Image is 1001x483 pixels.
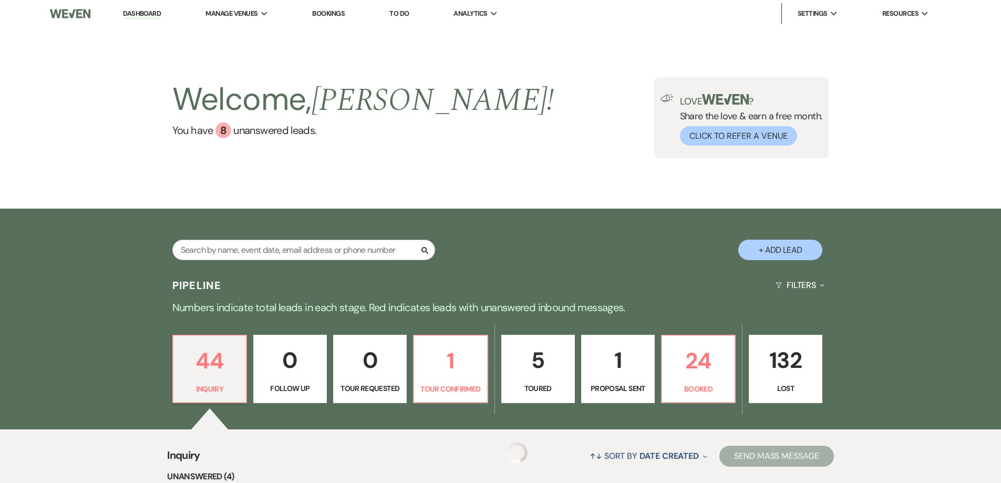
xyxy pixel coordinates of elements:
[312,76,554,125] span: [PERSON_NAME] !
[674,94,823,146] div: Share the love & earn a free month.
[260,383,320,394] p: Follow Up
[340,383,400,394] p: Tour Requested
[668,343,728,378] p: 24
[738,240,822,260] button: + Add Lead
[680,126,797,146] button: Click to Refer a Venue
[508,383,568,394] p: Toured
[749,335,822,403] a: 132Lost
[340,343,400,378] p: 0
[413,335,488,403] a: 1Tour Confirmed
[172,122,554,138] a: You have 8 unanswered leads.
[882,8,919,19] span: Resources
[501,335,575,403] a: 5Toured
[798,8,828,19] span: Settings
[172,77,554,122] h2: Welcome,
[680,94,823,106] p: Love ?
[756,383,816,394] p: Lost
[172,240,435,260] input: Search by name, event date, email address or phone number
[719,446,834,467] button: Send Mass Message
[588,383,648,394] p: Proposal Sent
[453,8,487,19] span: Analytics
[312,9,345,18] a: Bookings
[167,447,200,470] span: Inquiry
[771,271,829,299] button: Filters
[180,343,240,378] p: 44
[172,278,222,293] h3: Pipeline
[507,442,528,463] img: loading spinner
[661,94,674,102] img: loud-speaker-illustration.svg
[590,450,602,461] span: ↑↓
[389,9,409,18] a: To Do
[581,335,655,403] a: 1Proposal Sent
[260,343,320,378] p: 0
[756,343,816,378] p: 132
[702,94,749,105] img: weven-logo-green.svg
[639,450,699,461] span: Date Created
[253,335,327,403] a: 0Follow Up
[123,9,161,19] a: Dashboard
[508,343,568,378] p: 5
[50,3,90,25] img: Weven Logo
[172,335,247,403] a: 44Inquiry
[588,343,648,378] p: 1
[668,383,728,395] p: Booked
[585,442,711,470] button: Sort By Date Created
[205,8,257,19] span: Manage Venues
[180,383,240,395] p: Inquiry
[122,299,879,316] p: Numbers indicate total leads in each stage. Red indicates leads with unanswered inbound messages.
[420,383,480,395] p: Tour Confirmed
[661,335,736,403] a: 24Booked
[333,335,407,403] a: 0Tour Requested
[215,122,231,138] div: 8
[420,343,480,378] p: 1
